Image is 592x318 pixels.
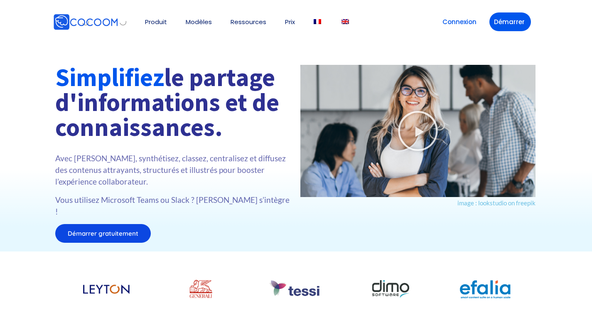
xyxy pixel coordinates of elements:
[186,19,212,25] a: Modèles
[231,19,266,25] a: Ressources
[285,19,295,25] a: Prix
[55,65,292,140] h1: le partage d'informations et de connaissances.
[55,62,164,93] font: Simplifiez
[341,19,349,24] img: Anglais
[145,19,167,25] a: Produit
[457,199,536,207] a: image : lookstudio on freepik
[55,224,151,243] a: Démarrer gratuitement
[438,12,481,31] a: Connexion
[68,230,138,237] span: Démarrer gratuitement
[53,14,118,30] img: Cocoom
[314,19,321,24] img: Français
[55,153,292,187] p: Avec [PERSON_NAME], synthétisez, classez, centralisez et diffusez des contenus attrayants, struct...
[120,19,126,25] img: Cocoom
[55,194,292,217] p: Vous utilisez Microsoft Teams ou Slack ? [PERSON_NAME] s’intègre !
[489,12,531,31] a: Démarrer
